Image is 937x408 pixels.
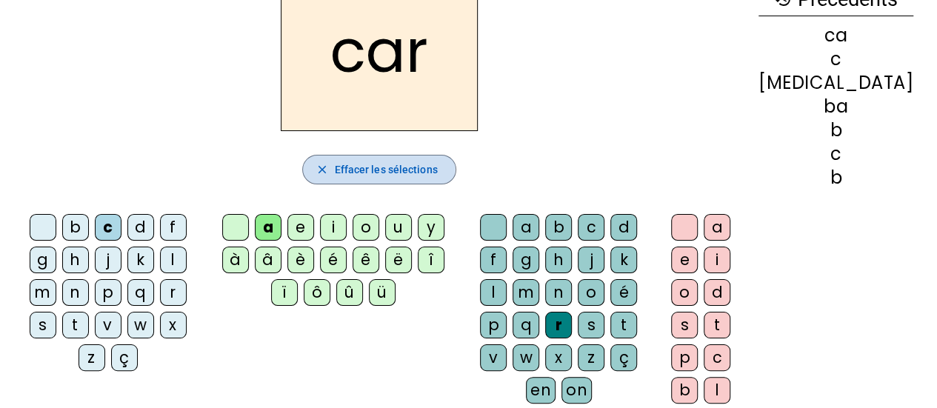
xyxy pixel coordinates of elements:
div: ü [369,279,396,306]
div: x [160,312,187,338]
div: z [79,344,105,371]
div: en [526,377,556,404]
div: e [287,214,314,241]
div: i [704,247,730,273]
div: a [513,214,539,241]
div: s [30,312,56,338]
div: o [578,279,604,306]
div: g [513,247,539,273]
div: ê [353,247,379,273]
div: b [758,121,913,139]
div: â [255,247,281,273]
div: c [578,214,604,241]
div: é [610,279,637,306]
div: d [127,214,154,241]
div: r [545,312,572,338]
div: ca [758,27,913,44]
div: d [704,279,730,306]
div: o [353,214,379,241]
div: l [704,377,730,404]
div: c [704,344,730,371]
div: m [513,279,539,306]
div: b [62,214,89,241]
div: t [704,312,730,338]
div: r [160,279,187,306]
div: é [320,247,347,273]
div: ba [758,98,913,116]
div: j [578,247,604,273]
div: b [758,169,913,187]
div: y [418,214,444,241]
div: k [610,247,637,273]
div: f [160,214,187,241]
div: h [545,247,572,273]
div: g [30,247,56,273]
div: è [287,247,314,273]
div: î [418,247,444,273]
div: t [610,312,637,338]
div: ë [385,247,412,273]
div: p [95,279,121,306]
div: p [671,344,698,371]
div: i [320,214,347,241]
div: l [160,247,187,273]
div: ç [111,344,138,371]
div: v [95,312,121,338]
div: m [30,279,56,306]
div: w [127,312,154,338]
div: s [671,312,698,338]
div: q [127,279,154,306]
div: j [95,247,121,273]
div: ï [271,279,298,306]
div: c [758,145,913,163]
div: on [561,377,592,404]
div: n [62,279,89,306]
div: n [545,279,572,306]
div: b [545,214,572,241]
div: û [336,279,363,306]
div: à [222,247,249,273]
div: w [513,344,539,371]
div: o [671,279,698,306]
div: s [578,312,604,338]
div: e [671,247,698,273]
button: Effacer les sélections [302,155,456,184]
div: z [578,344,604,371]
div: h [62,247,89,273]
div: k [127,247,154,273]
div: a [704,214,730,241]
div: c [758,50,913,68]
div: b [671,377,698,404]
mat-icon: close [315,163,328,176]
div: v [480,344,507,371]
div: u [385,214,412,241]
div: a [255,214,281,241]
div: t [62,312,89,338]
div: f [480,247,507,273]
div: ô [304,279,330,306]
div: d [610,214,637,241]
div: x [545,344,572,371]
div: q [513,312,539,338]
div: ç [610,344,637,371]
div: p [480,312,507,338]
div: c [95,214,121,241]
div: l [480,279,507,306]
span: Effacer les sélections [334,161,437,178]
div: [MEDICAL_DATA] [758,74,913,92]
